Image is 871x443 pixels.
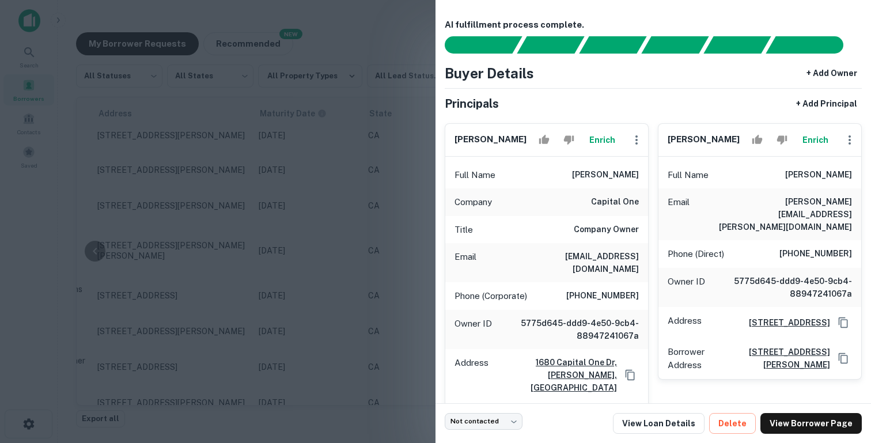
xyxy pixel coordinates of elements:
[813,351,871,406] iframe: Chat Widget
[455,168,495,182] p: Full Name
[714,195,852,233] h6: [PERSON_NAME][EMAIL_ADDRESS][PERSON_NAME][DOMAIN_NAME]
[641,36,709,54] div: Principals found, AI now looking for contact information...
[455,289,527,303] p: Phone (Corporate)
[613,413,705,434] a: View Loan Details
[534,128,554,152] button: Accept
[760,413,862,434] a: View Borrower Page
[668,314,702,331] p: Address
[455,317,492,342] p: Owner ID
[724,346,830,371] a: [STREET_ADDRESS][PERSON_NAME]
[445,63,534,84] h4: Buyer Details
[455,133,527,146] h6: [PERSON_NAME]
[445,18,862,32] h6: AI fulfillment process complete.
[797,128,834,152] button: Enrich
[714,275,852,300] h6: 5775d645-ddd9-4e50-9cb4-88947241067a
[584,128,620,152] button: Enrich
[709,413,756,434] button: Delete
[766,36,857,54] div: AI fulfillment process complete.
[493,356,617,394] a: 1680 Capital One Dr, [PERSON_NAME], [GEOGRAPHIC_DATA]
[455,250,476,275] p: Email
[579,36,646,54] div: Documents found, AI parsing details...
[455,356,488,394] p: Address
[792,93,862,114] button: + Add Principal
[445,95,499,112] h5: Principals
[574,223,639,237] h6: Company Owner
[740,316,830,329] a: [STREET_ADDRESS]
[779,247,852,261] h6: [PHONE_NUMBER]
[559,128,579,152] button: Reject
[668,168,709,182] p: Full Name
[703,36,771,54] div: Principals found, still searching for contact information. This may take time...
[835,314,852,331] button: Copy Address
[668,133,740,146] h6: [PERSON_NAME]
[455,223,473,237] p: Title
[772,128,792,152] button: Reject
[501,317,639,342] h6: 5775d645-ddd9-4e50-9cb4-88947241067a
[668,247,724,261] p: Phone (Direct)
[591,195,639,209] h6: capital one
[668,275,705,300] p: Owner ID
[566,289,639,303] h6: [PHONE_NUMBER]
[668,195,690,233] p: Email
[668,345,719,372] p: Borrower Address
[501,250,639,275] h6: [EMAIL_ADDRESS][DOMAIN_NAME]
[622,366,639,384] button: Copy Address
[431,36,517,54] div: Sending borrower request to AI...
[455,195,492,209] p: Company
[517,36,584,54] div: Your request is received and processing...
[785,168,852,182] h6: [PERSON_NAME]
[835,350,852,367] button: Copy Address
[572,168,639,182] h6: [PERSON_NAME]
[747,128,767,152] button: Accept
[445,413,522,430] div: Not contacted
[802,63,862,84] button: + Add Owner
